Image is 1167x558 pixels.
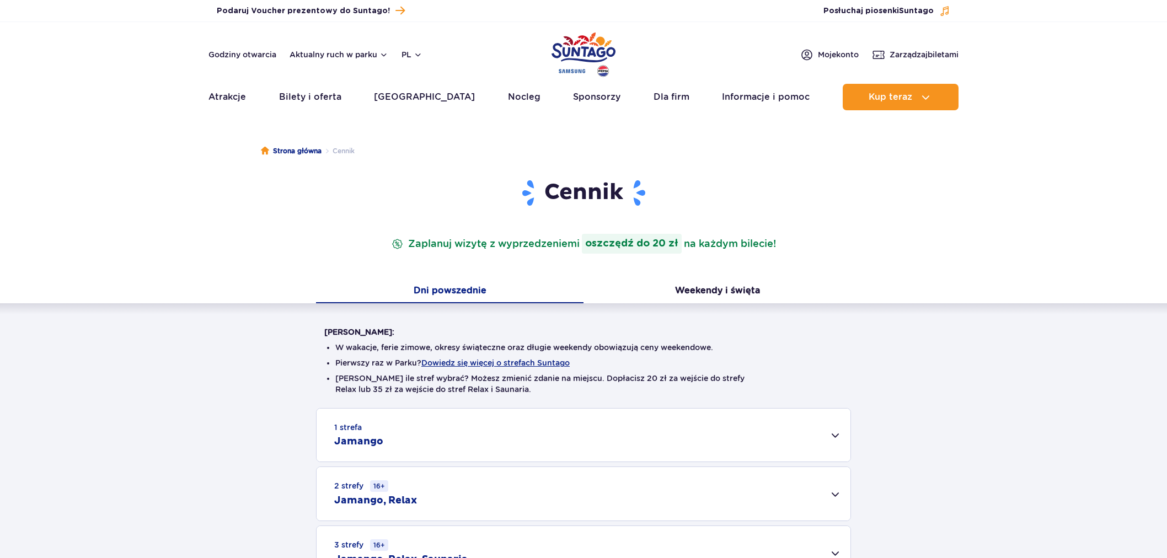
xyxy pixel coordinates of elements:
[322,146,355,157] li: Cennik
[324,179,843,207] h1: Cennik
[583,280,851,303] button: Weekendy i święta
[208,84,246,110] a: Atrakcje
[899,7,934,15] span: Suntago
[402,49,422,60] button: pl
[552,28,615,78] a: Park of Poland
[334,435,383,448] h2: Jamango
[335,357,832,368] li: Pierwszy raz w Parku?
[582,234,682,254] strong: oszczędź do 20 zł
[654,84,689,110] a: Dla firm
[370,539,388,551] small: 16+
[334,494,417,507] h2: Jamango, Relax
[217,3,405,18] a: Podaruj Voucher prezentowy do Suntago!
[334,539,388,551] small: 3 strefy
[818,49,859,60] span: Moje konto
[335,342,832,353] li: W wakacje, ferie zimowe, okresy świąteczne oraz długie weekendy obowiązują ceny weekendowe.
[316,280,583,303] button: Dni powszednie
[374,84,475,110] a: [GEOGRAPHIC_DATA]
[261,146,322,157] a: Strona główna
[722,84,810,110] a: Informacje i pomoc
[823,6,934,17] span: Posłuchaj piosenki
[217,6,390,17] span: Podaruj Voucher prezentowy do Suntago!
[843,84,959,110] button: Kup teraz
[208,49,276,60] a: Godziny otwarcia
[279,84,341,110] a: Bilety i oferta
[573,84,620,110] a: Sponsorzy
[890,49,959,60] span: Zarządzaj biletami
[334,422,362,433] small: 1 strefa
[389,234,778,254] p: Zaplanuj wizytę z wyprzedzeniem na każdym bilecie!
[869,92,912,102] span: Kup teraz
[370,480,388,492] small: 16+
[335,373,832,395] li: [PERSON_NAME] ile stref wybrać? Możesz zmienić zdanie na miejscu. Dopłacisz 20 zł za wejście do s...
[290,50,388,59] button: Aktualny ruch w parku
[334,480,388,492] small: 2 strefy
[421,358,570,367] button: Dowiedz się więcej o strefach Suntago
[324,328,394,336] strong: [PERSON_NAME]:
[508,84,540,110] a: Nocleg
[800,48,859,61] a: Mojekonto
[823,6,950,17] button: Posłuchaj piosenkiSuntago
[872,48,959,61] a: Zarządzajbiletami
